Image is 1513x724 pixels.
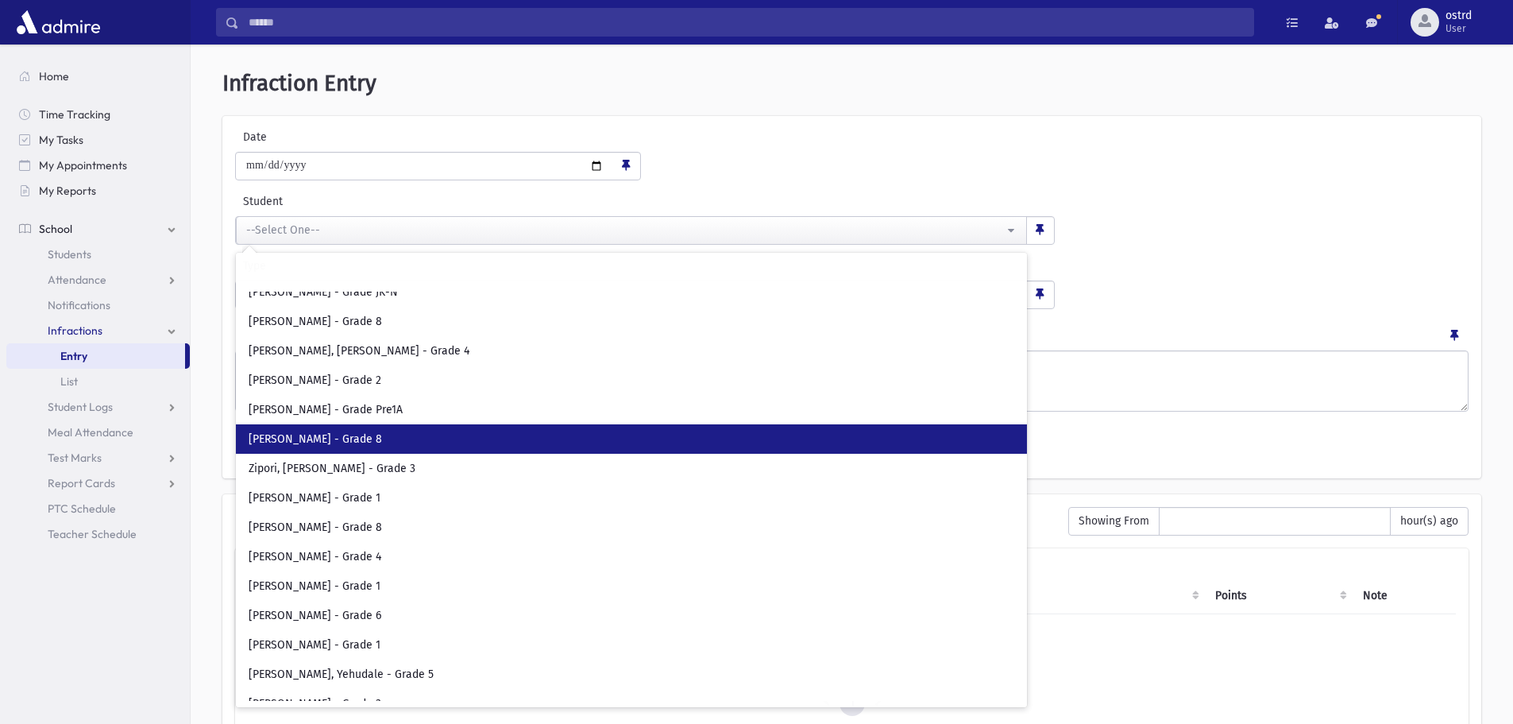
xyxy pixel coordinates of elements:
[239,8,1253,37] input: Search
[1206,578,1353,614] th: Points: activate to sort column ascending
[39,184,96,198] span: My Reports
[48,298,110,312] span: Notifications
[249,608,381,624] span: [PERSON_NAME] - Grade 6
[249,402,403,418] span: [PERSON_NAME] - Grade Pre1A
[48,501,116,516] span: PTC Schedule
[249,373,381,389] span: [PERSON_NAME] - Grade 2
[6,445,190,470] a: Test Marks
[6,521,190,547] a: Teacher Schedule
[60,374,78,389] span: List
[249,696,381,712] span: [PERSON_NAME] - Grade 3
[242,262,1021,288] input: Search
[48,527,137,541] span: Teacher Schedule
[249,490,380,506] span: [PERSON_NAME] - Grade 1
[6,102,190,127] a: Time Tracking
[249,520,382,536] span: [PERSON_NAME] - Grade 8
[6,242,190,267] a: Students
[6,369,190,394] a: List
[1390,507,1469,536] span: hour(s) ago
[249,343,469,359] span: [PERSON_NAME], [PERSON_NAME] - Grade 4
[48,247,91,261] span: Students
[246,222,1004,238] div: --Select One--
[1068,507,1160,536] span: Showing From
[48,425,133,439] span: Meal Attendance
[1353,578,1456,614] th: Note
[236,216,1027,245] button: --Select One--
[48,476,115,490] span: Report Cards
[222,70,376,96] span: Infraction Entry
[249,637,380,653] span: [PERSON_NAME] - Grade 1
[235,257,645,274] label: Type
[249,667,434,683] span: [PERSON_NAME], Yehudale - Grade 5
[6,127,190,153] a: My Tasks
[39,158,127,172] span: My Appointments
[48,400,113,414] span: Student Logs
[6,153,190,178] a: My Appointments
[13,6,104,38] img: AdmirePro
[1445,10,1472,22] span: ostrd
[6,216,190,242] a: School
[249,285,398,300] span: [PERSON_NAME] - Grade JK-N
[6,64,190,89] a: Home
[6,292,190,318] a: Notifications
[6,394,190,420] a: Student Logs
[39,133,83,147] span: My Tasks
[48,323,102,338] span: Infractions
[39,107,110,122] span: Time Tracking
[249,461,415,477] span: Zipori, [PERSON_NAME] - Grade 3
[249,549,381,565] span: [PERSON_NAME] - Grade 4
[60,349,87,363] span: Entry
[6,318,190,343] a: Infractions
[48,451,102,465] span: Test Marks
[235,129,370,145] label: Date
[6,178,190,203] a: My Reports
[39,69,69,83] span: Home
[39,222,72,236] span: School
[249,432,382,447] span: [PERSON_NAME] - Grade 8
[6,420,190,445] a: Meal Attendance
[6,343,185,369] a: Entry
[6,470,190,496] a: Report Cards
[235,507,1052,522] h6: Recently Entered
[249,314,382,330] span: [PERSON_NAME] - Grade 8
[235,193,782,210] label: Student
[235,322,260,344] label: Note
[6,267,190,292] a: Attendance
[48,273,106,287] span: Attendance
[6,496,190,521] a: PTC Schedule
[1445,22,1472,35] span: User
[249,579,380,594] span: [PERSON_NAME] - Grade 1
